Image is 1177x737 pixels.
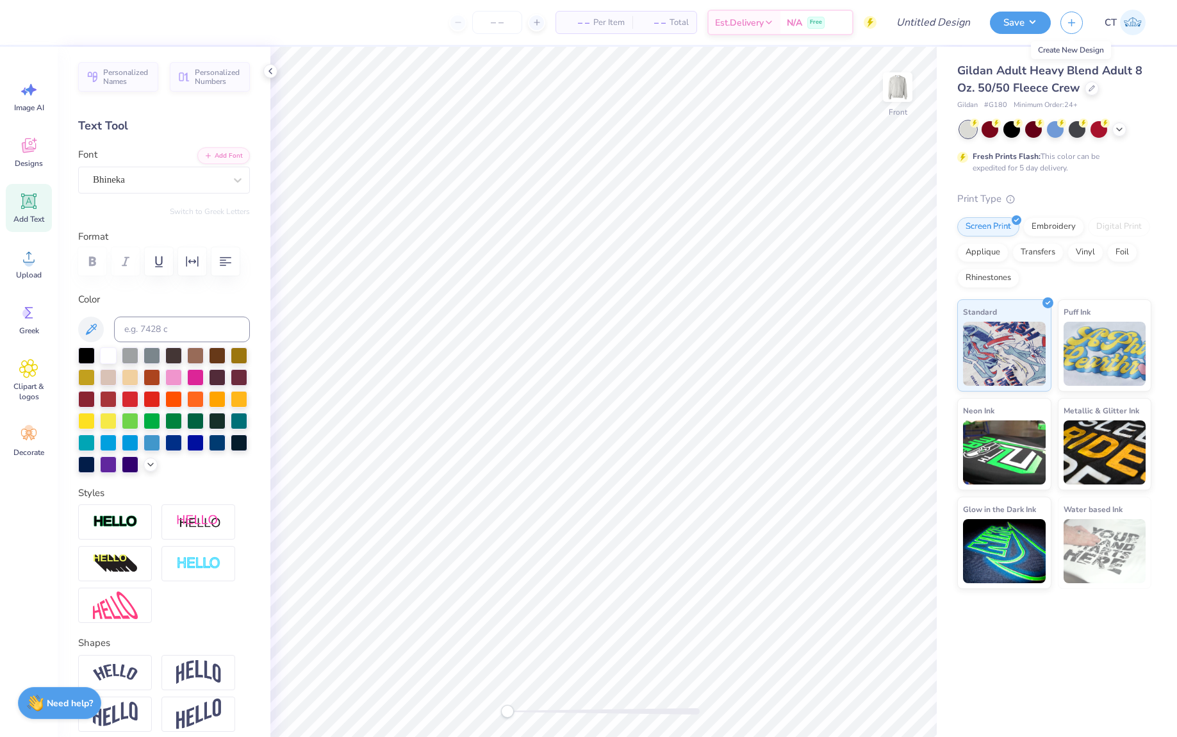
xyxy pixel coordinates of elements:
[963,404,994,417] span: Neon Ink
[1064,420,1146,484] img: Metallic & Glitter Ink
[564,16,589,29] span: – –
[990,12,1051,34] button: Save
[640,16,666,29] span: – –
[1105,15,1117,30] span: CT
[1023,217,1084,236] div: Embroidery
[1064,502,1123,516] span: Water based Ink
[19,326,39,336] span: Greek
[114,317,250,342] input: e.g. 7428 c
[810,18,822,27] span: Free
[1099,10,1151,35] a: CT
[963,420,1046,484] img: Neon Ink
[501,705,514,718] div: Accessibility label
[787,16,802,29] span: N/A
[889,106,907,118] div: Front
[472,11,522,34] input: – –
[93,515,138,529] img: Stroke
[78,229,250,244] label: Format
[1067,243,1103,262] div: Vinyl
[93,702,138,727] img: Flag
[957,217,1019,236] div: Screen Print
[1064,305,1091,319] span: Puff Ink
[957,100,978,111] span: Gildan
[13,447,44,458] span: Decorate
[973,151,1041,161] strong: Fresh Prints Flash:
[103,68,151,86] span: Personalized Names
[957,243,1008,262] div: Applique
[1014,100,1078,111] span: Minimum Order: 24 +
[963,519,1046,583] img: Glow in the Dark Ink
[963,305,997,319] span: Standard
[16,270,42,280] span: Upload
[593,16,625,29] span: Per Item
[1064,322,1146,386] img: Puff Ink
[14,103,44,113] span: Image AI
[963,322,1046,386] img: Standard
[1031,41,1111,59] div: Create New Design
[957,269,1019,288] div: Rhinestones
[886,10,980,35] input: Untitled Design
[670,16,689,29] span: Total
[15,158,43,169] span: Designs
[963,502,1036,516] span: Glow in the Dark Ink
[984,100,1007,111] span: # G180
[885,74,910,100] img: Front
[197,147,250,164] button: Add Font
[170,62,250,92] button: Personalized Numbers
[78,292,250,307] label: Color
[1064,519,1146,583] img: Water based Ink
[176,660,221,684] img: Arch
[1120,10,1146,35] img: Carly Tapson
[8,381,50,402] span: Clipart & logos
[1088,217,1150,236] div: Digital Print
[1064,404,1139,417] span: Metallic & Glitter Ink
[93,592,138,619] img: Free Distort
[973,151,1130,174] div: This color can be expedited for 5 day delivery.
[176,556,221,571] img: Negative Space
[715,16,764,29] span: Est. Delivery
[78,636,110,650] label: Shapes
[78,117,250,135] div: Text Tool
[170,206,250,217] button: Switch to Greek Letters
[957,192,1151,206] div: Print Type
[176,699,221,730] img: Rise
[47,697,93,709] strong: Need help?
[93,554,138,574] img: 3D Illusion
[93,664,138,681] img: Arc
[957,63,1142,95] span: Gildan Adult Heavy Blend Adult 8 Oz. 50/50 Fleece Crew
[78,62,158,92] button: Personalized Names
[1012,243,1064,262] div: Transfers
[13,214,44,224] span: Add Text
[78,486,104,501] label: Styles
[195,68,242,86] span: Personalized Numbers
[176,514,221,530] img: Shadow
[78,147,97,162] label: Font
[1107,243,1137,262] div: Foil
